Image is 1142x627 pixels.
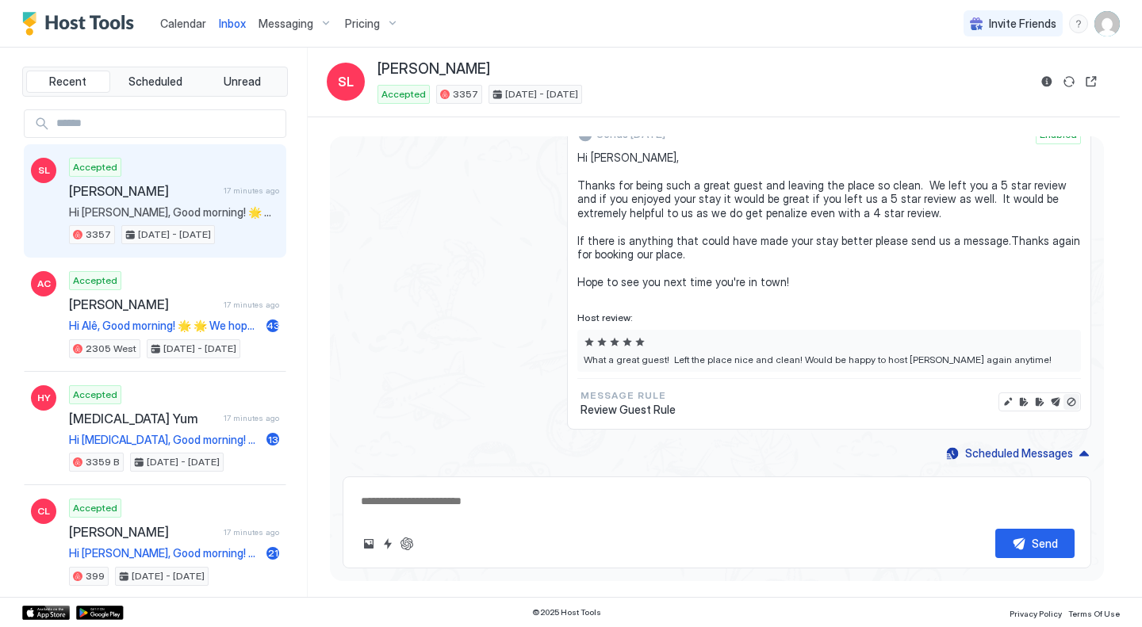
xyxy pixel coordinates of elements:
[397,534,416,553] button: ChatGPT Auto Reply
[49,75,86,89] span: Recent
[22,67,288,97] div: tab-group
[219,15,246,32] a: Inbox
[69,546,260,560] span: Hi [PERSON_NAME], Good morning! 🌟 🌟 We hope your trip was great. Just a friendly reminder that [D...
[37,277,51,291] span: AC
[1032,535,1058,552] div: Send
[22,12,141,36] a: Host Tools Logo
[132,569,205,583] span: [DATE] - [DATE]
[147,455,220,469] span: [DATE] - [DATE]
[69,411,217,426] span: [MEDICAL_DATA] Yum
[989,17,1056,31] span: Invite Friends
[224,75,261,89] span: Unread
[69,524,217,540] span: [PERSON_NAME]
[224,300,279,310] span: 17 minutes ago
[453,87,478,101] span: 3357
[224,185,279,196] span: 17 minutes ago
[345,17,380,31] span: Pricing
[160,17,206,30] span: Calendar
[26,71,110,93] button: Recent
[1094,11,1120,36] div: User profile
[224,413,279,423] span: 17 minutes ago
[584,354,1075,365] span: What a great guest! Left the place nice and clean! Would be happy to host [PERSON_NAME] again any...
[944,442,1091,464] button: Scheduled Messages
[268,434,278,445] span: 13
[1068,609,1120,618] span: Terms Of Use
[50,110,285,137] input: Input Field
[38,163,50,178] span: SL
[359,534,378,553] button: Upload image
[224,527,279,537] span: 17 minutes ago
[266,319,280,331] span: 43
[163,342,236,356] span: [DATE] - [DATE]
[1063,394,1079,410] button: Disable message & review
[73,160,117,174] span: Accepted
[259,17,313,31] span: Messaging
[268,547,278,559] span: 21
[69,319,260,333] span: Hi Alê, Good morning! 🌟 🌟 We hope your trip was great. Just a friendly reminder that [DATE] is yo...
[1048,394,1063,410] button: Send now
[86,342,136,356] span: 2305 West
[37,504,50,518] span: CL
[377,60,490,78] span: [PERSON_NAME]
[1037,72,1056,91] button: Reservation information
[86,455,120,469] span: 3359 B
[113,71,197,93] button: Scheduled
[69,433,260,447] span: Hi [MEDICAL_DATA], Good morning! 🌟 🌟 We hope your trip was great. Just a friendly reminder that [...
[965,445,1073,461] div: Scheduled Messages
[22,606,70,620] a: App Store
[69,205,279,220] span: Hi [PERSON_NAME], Good morning! 🌟 🌟 We hope your trip was great. Just a friendly reminder that [D...
[378,534,397,553] button: Quick reply
[1068,604,1120,621] a: Terms Of Use
[338,72,354,91] span: SL
[577,312,1081,323] span: Host review:
[76,606,124,620] a: Google Play Store
[1010,609,1062,618] span: Privacy Policy
[577,151,1081,289] span: Hi [PERSON_NAME], Thanks for being such a great guest and leaving the place so clean. We left you...
[86,227,111,242] span: 3357
[1082,72,1101,91] button: Open reservation
[86,569,105,583] span: 399
[128,75,182,89] span: Scheduled
[73,501,117,515] span: Accepted
[995,529,1075,558] button: Send
[1032,394,1048,410] button: Edit rule
[160,15,206,32] a: Calendar
[138,227,211,242] span: [DATE] - [DATE]
[219,17,246,30] span: Inbox
[505,87,578,101] span: [DATE] - [DATE]
[581,403,676,417] span: Review Guest Rule
[1000,394,1016,410] button: Edit message
[69,296,217,312] span: [PERSON_NAME]
[69,183,217,199] span: [PERSON_NAME]
[37,391,51,405] span: HY
[1060,72,1079,91] button: Sync reservation
[73,273,117,288] span: Accepted
[532,607,601,617] span: © 2025 Host Tools
[381,87,426,101] span: Accepted
[73,388,117,402] span: Accepted
[200,71,284,93] button: Unread
[1010,604,1062,621] a: Privacy Policy
[1069,14,1088,33] div: menu
[1016,394,1032,410] button: Edit review
[581,388,676,403] span: Message Rule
